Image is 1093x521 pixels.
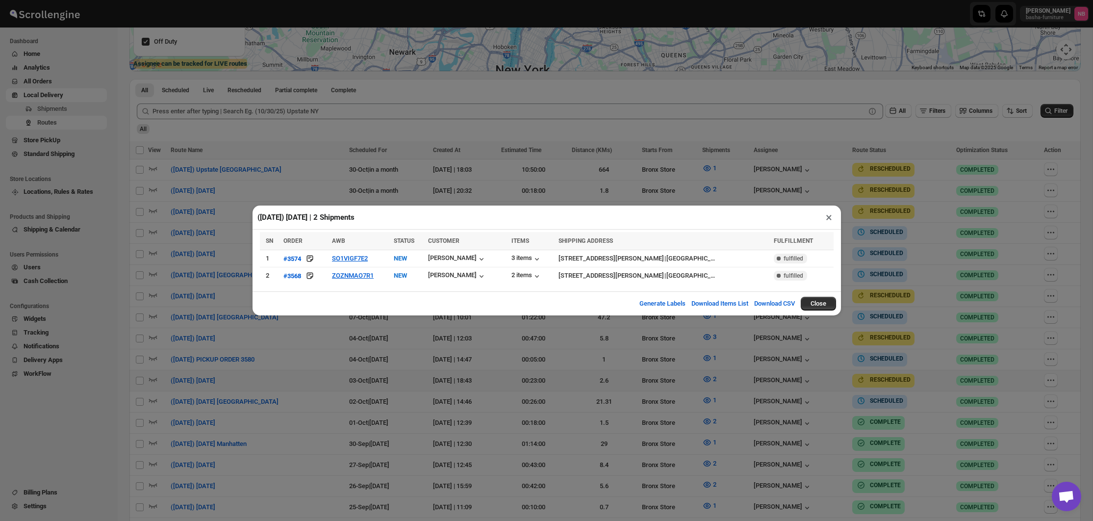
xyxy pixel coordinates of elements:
div: [GEOGRAPHIC_DATA] [666,271,718,281]
div: | [559,271,768,281]
button: SO1VIGF7E2 [332,255,368,262]
button: Generate Labels [634,294,691,313]
button: [PERSON_NAME] [428,271,486,281]
div: | [559,254,768,263]
div: #3568 [283,272,301,280]
button: 3 items [511,254,542,264]
span: SN [266,237,273,244]
span: NEW [394,272,407,279]
button: 2 items [511,271,542,281]
button: Close [801,297,836,311]
div: Open chat [1052,482,1081,511]
span: ITEMS [511,237,529,244]
span: fulfilled [784,272,803,280]
span: FULFILLMENT [774,237,813,244]
div: #3574 [283,255,301,262]
td: 2 [260,267,281,285]
span: NEW [394,255,407,262]
h2: ([DATE]) [DATE] | 2 Shipments [257,212,355,222]
div: [STREET_ADDRESS][PERSON_NAME] [559,271,664,281]
button: Download CSV [748,294,801,313]
button: #3574 [283,254,301,263]
span: STATUS [394,237,414,244]
button: ZOZNMAO7R1 [332,272,374,279]
span: SHIPPING ADDRESS [559,237,613,244]
div: [STREET_ADDRESS][PERSON_NAME] [559,254,664,263]
span: AWB [332,237,345,244]
td: 1 [260,250,281,267]
span: ORDER [283,237,303,244]
div: [GEOGRAPHIC_DATA] [666,254,718,263]
button: #3568 [283,271,301,281]
button: Download Items List [686,294,754,313]
button: [PERSON_NAME] [428,254,486,264]
button: × [822,210,836,224]
span: CUSTOMER [428,237,459,244]
span: fulfilled [784,255,803,262]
